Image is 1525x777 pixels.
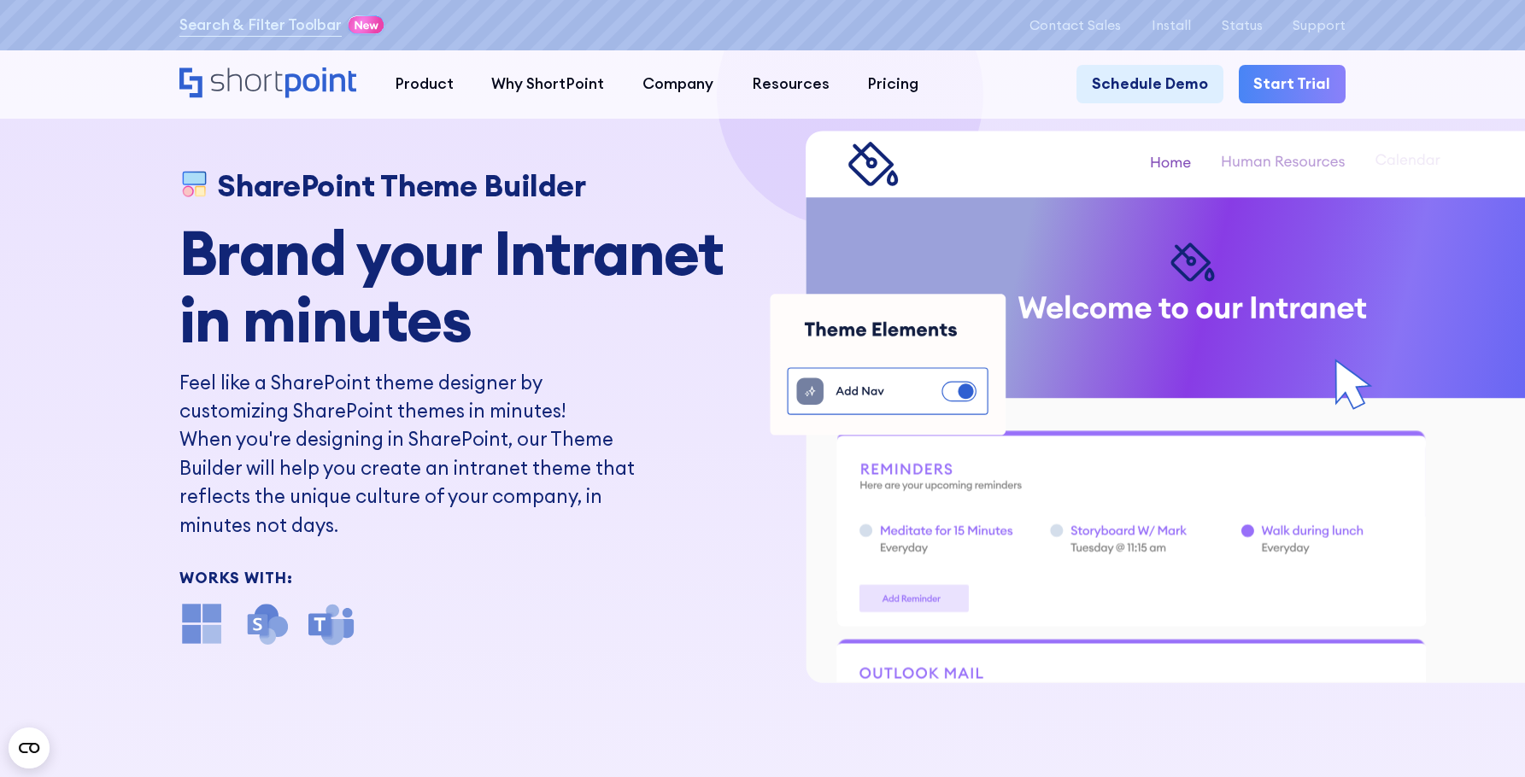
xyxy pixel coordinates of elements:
[472,65,624,103] a: Why ShortPoint
[1239,65,1346,103] a: Start Trial
[9,727,50,768] button: Open CMP widget
[179,214,724,359] strong: Brand your Intranet in minutes
[179,601,226,647] img: microsoft office icon
[308,601,355,647] img: microsoft teams icon
[867,73,918,96] div: Pricing
[179,67,357,101] a: Home
[624,65,733,103] a: Company
[179,425,652,540] p: When you're designing in SharePoint, our Theme Builder will help you create an intranet theme tha...
[732,65,848,103] a: Resources
[1222,17,1263,32] a: Status
[395,73,454,96] div: Product
[217,168,585,203] h1: SharePoint Theme Builder
[1076,65,1223,103] a: Schedule Demo
[244,601,290,647] img: SharePoint icon
[179,570,751,586] div: Works With:
[179,369,652,426] h2: Feel like a SharePoint theme designer by customizing SharePoint themes in minutes!
[1293,17,1346,32] a: Support
[1152,17,1191,32] a: Install
[179,14,342,37] a: Search & Filter Toolbar
[848,65,938,103] a: Pricing
[1029,17,1121,32] a: Contact Sales
[642,73,713,96] div: Company
[1440,695,1525,777] iframe: Chat Widget
[376,65,473,103] a: Product
[752,73,830,96] div: Resources
[491,73,604,96] div: Why ShortPoint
